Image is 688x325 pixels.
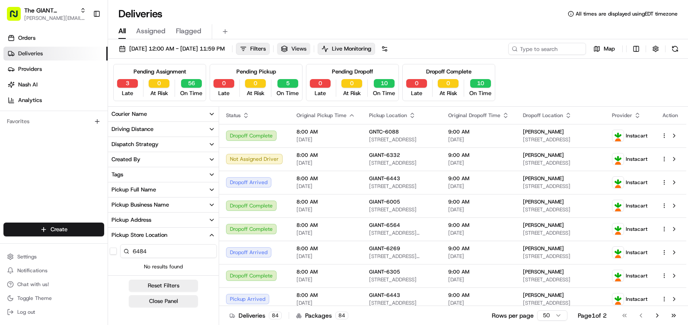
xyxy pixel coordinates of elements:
[250,45,266,53] span: Filters
[111,140,159,148] div: Dispatch Strategy
[411,89,422,97] span: Late
[17,309,35,315] span: Log out
[523,128,564,135] span: [PERSON_NAME]
[604,45,615,53] span: Map
[180,89,202,97] span: On Time
[332,45,371,53] span: Live Monitoring
[523,159,598,166] span: [STREET_ADDRESS]
[306,64,399,101] div: Pending Dropoff0Late0At Risk10On Time
[82,125,139,134] span: API Documentation
[335,312,348,319] div: 84
[448,276,509,283] span: [DATE]
[310,79,331,88] button: 0
[369,268,400,275] span: GIANT-6305
[448,300,509,306] span: [DATE]
[578,311,607,320] div: Page 1 of 2
[523,198,564,205] span: [PERSON_NAME]
[448,159,509,166] span: [DATE]
[3,47,108,61] a: Deliveries
[448,136,509,143] span: [DATE]
[523,136,598,143] span: [STREET_ADDRESS]
[369,136,434,143] span: [STREET_ADDRESS]
[448,206,509,213] span: [DATE]
[448,253,509,260] span: [DATE]
[218,89,229,97] span: Late
[369,253,434,260] span: [STREET_ADDRESS][PERSON_NAME][PERSON_NAME]
[296,229,355,236] span: [DATE]
[236,68,276,76] div: Pending Pickup
[448,128,509,135] span: 9:00 AM
[277,43,310,55] button: Views
[402,64,495,101] div: Dropoff Complete0Late0At Risk10On Time
[448,222,509,229] span: 9:00 AM
[129,280,198,292] button: Reset Filters
[3,78,108,92] a: Nash AI
[24,15,86,22] button: [PERSON_NAME][EMAIL_ADDRESS][PERSON_NAME][DOMAIN_NAME]
[369,128,399,135] span: GNTC-6088
[523,175,564,182] span: [PERSON_NAME]
[108,107,219,121] button: Courier Name
[245,79,266,88] button: 0
[369,152,400,159] span: GIANT-6332
[296,206,355,213] span: [DATE]
[523,222,564,229] span: [PERSON_NAME]
[5,122,70,137] a: 📗Knowledge Base
[296,159,355,166] span: [DATE]
[29,83,142,91] div: Start new chat
[3,3,89,24] button: The GIANT Company[PERSON_NAME][EMAIL_ADDRESS][PERSON_NAME][DOMAIN_NAME]
[296,300,355,306] span: [DATE]
[612,247,624,258] img: profile_instacart_ahold_partner.png
[523,229,598,236] span: [STREET_ADDRESS]
[612,293,624,305] img: profile_instacart_ahold_partner.png
[111,186,156,194] div: Pickup Full Name
[17,281,49,288] span: Chat with us!
[315,89,326,97] span: Late
[296,175,355,182] span: 8:00 AM
[111,125,153,133] div: Driving Distance
[269,312,282,319] div: 84
[612,200,624,211] img: profile_instacart_ahold_partner.png
[134,68,186,76] div: Pending Assignment
[296,222,355,229] span: 8:00 AM
[9,35,157,48] p: Welcome 👋
[438,79,459,88] button: 0
[612,223,624,235] img: profile_instacart_ahold_partner.png
[111,231,167,239] div: Pickup Store Location
[296,253,355,260] span: [DATE]
[523,276,598,283] span: [STREET_ADDRESS]
[318,43,375,55] button: Live Monitoring
[17,267,48,274] span: Notifications
[369,183,434,190] span: [STREET_ADDRESS]
[343,89,361,97] span: At Risk
[213,79,234,88] button: 0
[277,89,299,97] span: On Time
[470,79,491,88] button: 10
[523,245,564,252] span: [PERSON_NAME]
[113,64,206,101] div: Pending Assignment3Late0At Risk56On Time
[296,136,355,143] span: [DATE]
[136,26,166,36] span: Assigned
[3,292,104,304] button: Toggle Theme
[108,137,219,152] button: Dispatch Strategy
[18,96,42,104] span: Analytics
[448,198,509,205] span: 9:00 AM
[369,245,400,252] span: GIANT-6269
[111,171,123,178] div: Tags
[523,206,598,213] span: [STREET_ADDRESS]
[17,295,52,302] span: Toggle Theme
[523,152,564,159] span: [PERSON_NAME]
[369,198,400,205] span: GIANT-6005
[612,153,624,165] img: profile_instacart_ahold_partner.png
[369,112,407,119] span: Pickup Location
[108,122,219,137] button: Driving Distance
[448,229,509,236] span: [DATE]
[3,306,104,318] button: Log out
[612,270,624,281] img: profile_instacart_ahold_partner.png
[86,147,105,153] span: Pylon
[448,292,509,299] span: 9:00 AM
[626,249,647,256] span: Instacart
[369,292,400,299] span: GIANT-6443
[3,31,108,45] a: Orders
[296,128,355,135] span: 8:00 AM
